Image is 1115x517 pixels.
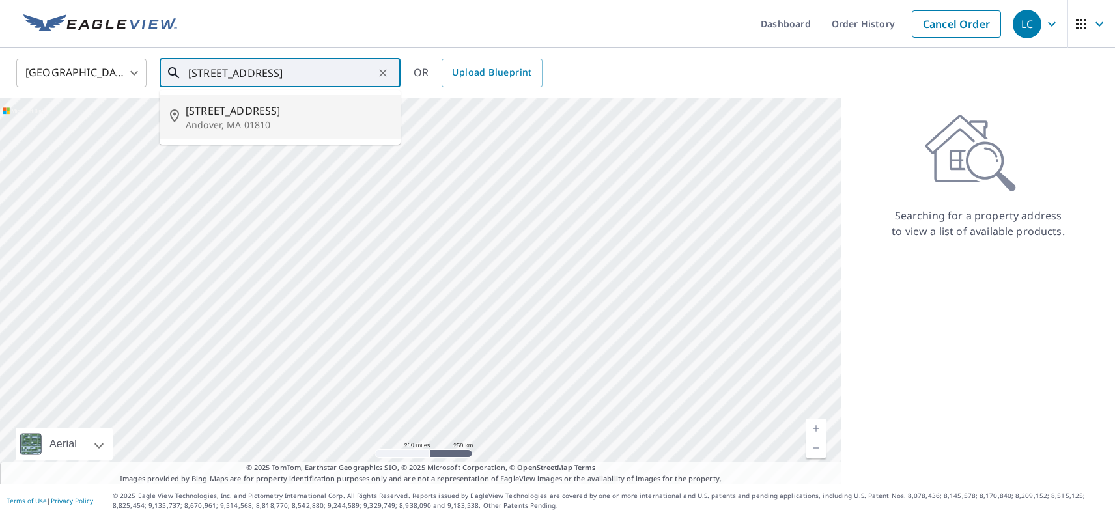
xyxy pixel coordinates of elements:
[806,438,826,458] a: Current Level 5, Zoom Out
[912,10,1001,38] a: Cancel Order
[374,64,392,82] button: Clear
[246,462,596,473] span: © 2025 TomTom, Earthstar Geographics SIO, © 2025 Microsoft Corporation, ©
[574,462,596,472] a: Terms
[414,59,543,87] div: OR
[7,497,93,505] p: |
[186,103,390,119] span: [STREET_ADDRESS]
[442,59,542,87] a: Upload Blueprint
[16,428,113,460] div: Aerial
[16,55,147,91] div: [GEOGRAPHIC_DATA]
[517,462,572,472] a: OpenStreetMap
[806,419,826,438] a: Current Level 5, Zoom In
[113,491,1108,510] p: © 2025 Eagle View Technologies, Inc. and Pictometry International Corp. All Rights Reserved. Repo...
[51,496,93,505] a: Privacy Policy
[7,496,47,505] a: Terms of Use
[188,55,374,91] input: Search by address or latitude-longitude
[1013,10,1041,38] div: LC
[186,119,390,132] p: Andover, MA 01810
[46,428,81,460] div: Aerial
[891,208,1066,239] p: Searching for a property address to view a list of available products.
[452,64,531,81] span: Upload Blueprint
[23,14,177,34] img: EV Logo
